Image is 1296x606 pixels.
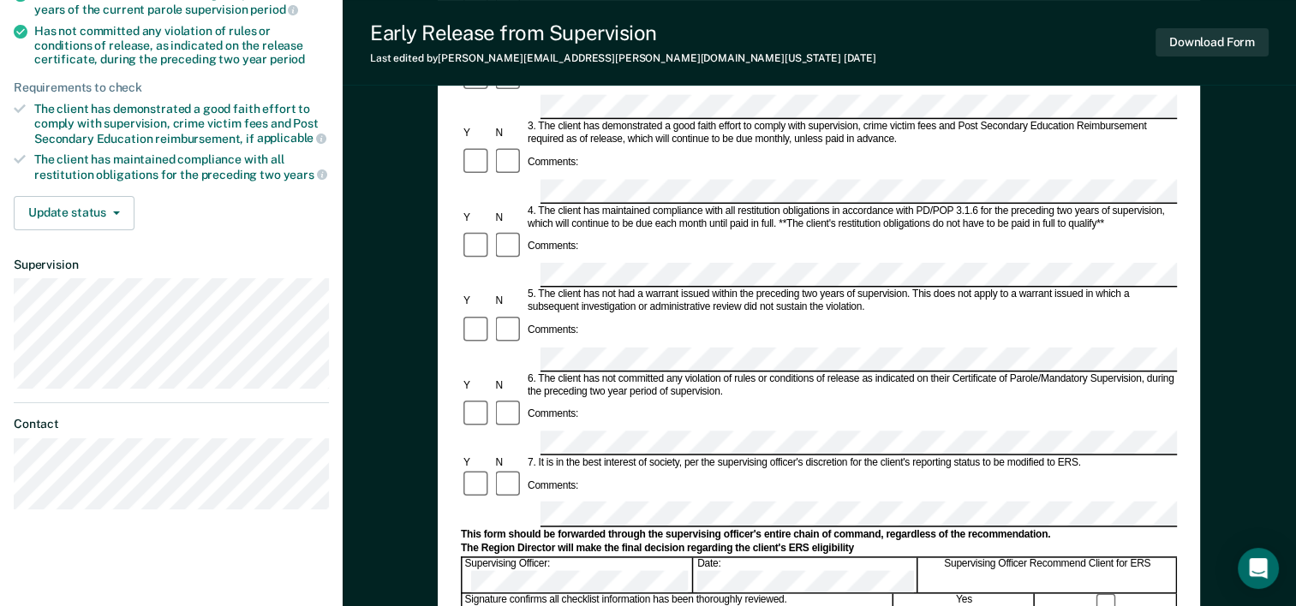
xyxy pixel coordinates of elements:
div: Requirements to check [14,80,329,95]
div: 3. The client has demonstrated a good faith effort to comply with supervision, crime victim fees ... [525,121,1177,146]
div: 5. The client has not had a warrant issued within the preceding two years of supervision. This do... [525,288,1177,314]
dt: Supervision [14,258,329,272]
div: Comments: [525,479,581,492]
div: Y [461,379,493,392]
button: Update status [14,196,134,230]
div: The client has demonstrated a good faith effort to comply with supervision, crime victim fees and... [34,102,329,146]
div: N [493,456,525,469]
span: period [270,52,305,66]
div: Y [461,295,493,308]
div: Last edited by [PERSON_NAME][EMAIL_ADDRESS][PERSON_NAME][DOMAIN_NAME][US_STATE] [370,52,876,64]
div: The Region Director will make the final decision regarding the client's ERS eligibility [461,542,1177,555]
div: 7. It is in the best interest of society, per the supervising officer's discretion for the client... [525,456,1177,469]
div: Comments: [525,408,581,421]
span: applicable [257,131,326,145]
div: Has not committed any violation of rules or conditions of release, as indicated on the release ce... [34,24,329,67]
div: Early Release from Supervision [370,21,876,45]
div: N [493,379,525,392]
div: 6. The client has not committed any violation of rules or conditions of release as indicated on t... [525,372,1177,398]
div: 4. The client has maintained compliance with all restitution obligations in accordance with PD/PO... [525,205,1177,230]
div: Y [461,127,493,140]
div: Y [461,211,493,224]
div: Date: [695,557,917,593]
div: Y [461,456,493,469]
div: Comments: [525,241,581,253]
div: N [493,211,525,224]
div: The client has maintained compliance with all restitution obligations for the preceding two [34,152,329,181]
div: Supervising Officer Recommend Client for ERS [919,557,1177,593]
button: Download Form [1156,28,1269,56]
span: years [284,168,327,181]
div: Open Intercom Messenger [1238,548,1279,589]
div: Supervising Officer: [463,557,694,593]
div: N [493,127,525,140]
div: This form should be forwarded through the supervising officer's entire chain of command, regardle... [461,528,1177,541]
div: N [493,295,525,308]
span: [DATE] [844,52,876,64]
dt: Contact [14,417,329,431]
div: Comments: [525,324,581,337]
span: period [250,3,298,16]
div: Comments: [525,156,581,169]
